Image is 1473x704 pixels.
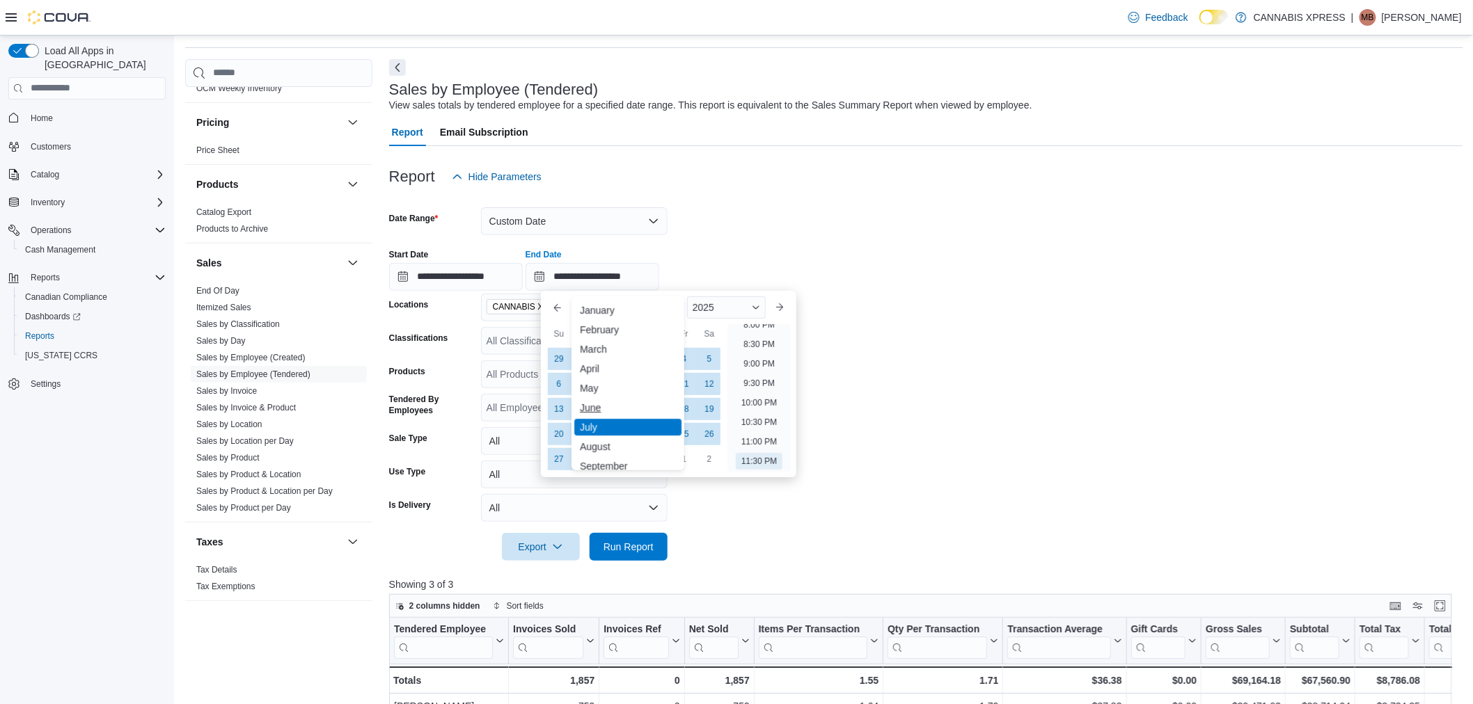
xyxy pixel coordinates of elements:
input: Press the down key to open a popover containing a calendar. [389,263,523,291]
div: June [574,399,682,416]
a: Home [25,110,58,127]
button: Enter fullscreen [1432,598,1449,614]
button: Invoices Ref [604,623,679,658]
h3: Sales by Employee (Tendered) [389,81,599,98]
button: Catalog [3,165,171,184]
div: Products [185,204,372,243]
span: Sales by Location per Day [196,435,294,447]
span: Load All Apps in [GEOGRAPHIC_DATA] [39,44,166,72]
a: Sales by Location per Day [196,436,294,446]
button: 2 columns hidden [390,598,486,614]
button: Pricing [345,114,361,131]
span: Catalog [25,166,166,183]
button: Catalog [25,166,65,183]
button: Previous Month [546,296,569,319]
a: Catalog Export [196,207,251,217]
span: Canadian Compliance [19,289,166,305]
span: Sales by Product per Day [196,502,291,513]
div: Subtotal [1290,623,1339,658]
span: Home [31,113,53,124]
h3: Sales [196,256,222,270]
span: [US_STATE] CCRS [25,350,97,361]
ul: Time [727,324,791,472]
div: day-4 [673,348,695,370]
button: Sales [196,256,342,270]
button: Operations [3,221,171,240]
div: day-12 [698,373,720,395]
input: Dark Mode [1199,10,1229,24]
span: Settings [25,375,166,392]
a: Cash Management [19,241,101,258]
img: Cova [28,10,90,24]
div: May [574,380,682,397]
span: Price Sheet [196,145,239,156]
div: Sales [185,282,372,522]
div: Tendered Employee [394,623,493,636]
span: Run Report [604,540,654,554]
button: Inventory [25,194,70,211]
div: $69,164.18 [1206,672,1281,689]
div: Transaction Average [1007,623,1110,658]
div: Maggie Baillargeon [1360,9,1376,26]
span: CANNABIS XPRESS - Ridgetown (Main Street) [487,299,619,314]
span: Sales by Product & Location [196,469,301,480]
button: Display options [1410,598,1426,614]
div: July, 2025 [546,346,722,472]
a: [US_STATE] CCRS [19,347,103,364]
button: Reports [14,326,171,346]
div: day-11 [673,373,695,395]
span: Operations [31,225,72,236]
button: Canadian Compliance [14,287,171,307]
span: Sales by Location [196,419,262,430]
a: Sales by Employee (Created) [196,353,306,362]
span: CANNABIS XPRESS - [GEOGRAPHIC_DATA] ([GEOGRAPHIC_DATA]) [493,300,601,314]
span: Customers [25,138,166,155]
p: Showing 3 of 3 [389,577,1463,591]
div: 1,857 [688,672,749,689]
li: 11:30 PM [736,453,782,470]
div: Totals [393,672,504,689]
div: Pricing [185,142,372,164]
li: 8:30 PM [738,336,780,353]
a: Sales by Invoice [196,386,257,396]
div: Items Per Transaction [758,623,867,636]
h3: Pricing [196,115,229,129]
span: Dark Mode [1199,24,1200,25]
a: Tax Exemptions [196,582,255,591]
div: day-29 [548,348,570,370]
div: Qty Per Transaction [888,623,987,658]
span: Operations [25,222,166,239]
div: Transaction Average [1007,623,1110,636]
a: Feedback [1123,3,1193,31]
span: Cash Management [25,244,95,255]
span: Inventory [31,197,65,208]
button: Next [389,59,406,76]
span: Dashboards [19,308,166,325]
span: Feedback [1145,10,1188,24]
button: Transaction Average [1007,623,1121,658]
div: Gift Cards [1131,623,1186,636]
span: Sales by Classification [196,319,280,330]
span: Sales by Employee (Tendered) [196,369,310,380]
div: Fr [673,323,695,345]
button: Net Sold [688,623,749,658]
button: All [481,427,668,455]
span: Settings [31,378,61,390]
div: Total Tax [1360,623,1409,658]
span: Canadian Compliance [25,291,107,303]
button: Home [3,108,171,128]
label: Sale Type [389,433,427,444]
a: Itemized Sales [196,303,251,312]
li: 9:30 PM [738,375,780,392]
a: End Of Day [196,286,239,296]
div: Gift Card Sales [1131,623,1186,658]
div: Invoices Ref [604,623,668,636]
nav: Complex example [8,102,166,431]
span: Email Subscription [440,118,528,146]
a: Sales by Location [196,419,262,429]
div: February [574,321,682,338]
div: Invoices Ref [604,623,668,658]
div: Total Tax [1360,623,1409,636]
span: Reports [19,328,166,344]
div: $0.00 [1131,672,1197,689]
